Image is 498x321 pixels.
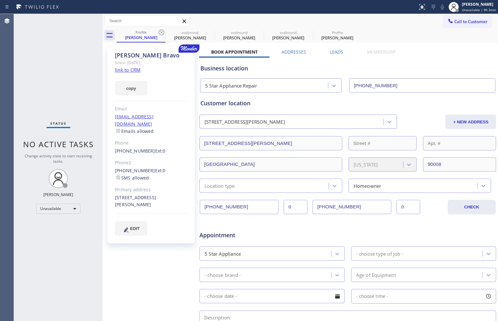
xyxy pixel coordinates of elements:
[115,59,187,66] div: Since: [DATE]
[423,157,496,172] input: ZIP
[205,182,235,189] div: Location type
[199,157,342,172] input: City
[448,200,496,214] button: CHECK
[367,49,395,55] label: Membership
[105,16,190,26] input: Search
[454,19,488,24] span: Call to Customer
[23,139,94,149] span: No active tasks
[115,167,155,174] a: [PHONE_NUMBER]
[117,30,165,35] div: Profile
[117,35,165,40] div: [PERSON_NAME]
[115,128,154,134] label: Emails allowed
[155,148,166,154] span: Ext: 0
[462,8,496,12] span: Unavailable | 9h 3min
[117,28,165,42] div: Jessica Bravo
[462,2,496,7] div: [PERSON_NAME]
[199,136,342,150] input: Address
[25,153,92,164] span: Change activity state to start receiving tasks.
[312,200,391,214] input: Phone Number 2
[116,175,120,180] input: SMS allowed
[166,35,214,41] div: [PERSON_NAME]
[115,194,187,209] div: [STREET_ADDRESS][PERSON_NAME]
[445,115,496,129] button: + NEW ADDRESS
[264,35,312,41] div: [PERSON_NAME]
[281,49,306,55] label: Addresses
[354,182,381,189] div: Homeowner
[166,28,214,43] div: Mike Fisher
[199,289,345,303] input: - choose date -
[313,30,361,35] div: Profile
[199,231,298,239] span: Appointment
[284,200,307,214] input: Ext.
[356,271,396,278] div: Age of Equipment
[155,167,166,174] span: Ext: 0
[115,81,147,95] button: copy
[438,3,447,11] button: Mute
[313,35,361,41] div: [PERSON_NAME]
[330,49,343,55] label: Leads
[264,28,312,43] div: Richard Koebler
[349,78,496,93] input: Phone Number
[200,200,279,214] input: Phone Number
[115,114,154,127] a: [EMAIL_ADDRESS][DOMAIN_NAME]
[215,28,263,43] div: Kirit Gandhi
[443,16,492,28] button: Call to Customer
[115,67,141,73] a: link to CRM
[115,175,149,181] label: SMS allowed
[200,99,495,108] div: Customer location
[205,82,257,89] div: 5 Star Appliance Repair
[166,30,214,35] div: outbound
[50,121,66,126] span: Status
[200,64,495,73] div: Business location
[205,250,241,257] div: 5 Star Appliance
[356,250,403,257] div: - choose type of job -
[349,136,417,150] input: Street #
[115,140,187,147] div: Phone
[423,136,496,150] input: Apt. #
[36,204,80,214] div: Unavailable
[313,28,361,43] div: Sofie Markowitz
[115,148,155,154] a: [PHONE_NUMBER]
[205,271,241,278] div: - choose brand -
[264,30,312,35] div: outbound
[130,226,140,231] span: EDIT
[215,30,263,35] div: outbound
[396,200,420,214] input: Ext. 2
[115,221,147,236] button: EDIT
[205,118,285,126] div: [STREET_ADDRESS][PERSON_NAME]
[115,186,187,193] div: Primary address
[115,52,187,59] div: [PERSON_NAME] Bravo
[211,49,258,55] label: Book Appointment
[116,129,120,133] input: Emails allowed
[215,35,263,41] div: [PERSON_NAME]
[115,105,187,113] div: Email
[43,192,73,197] div: [PERSON_NAME]
[115,159,187,167] div: Phone2
[356,293,388,299] span: - choose time -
